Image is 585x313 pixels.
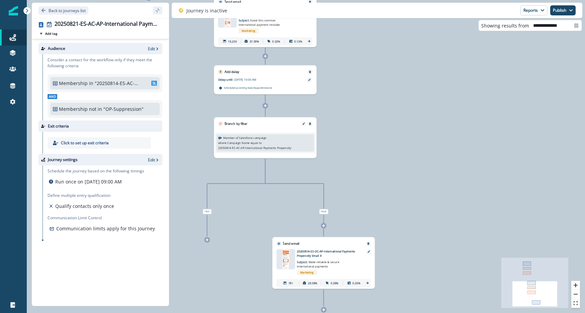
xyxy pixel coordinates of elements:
[89,105,102,112] p: not in
[571,281,580,290] button: zoom in
[38,6,88,15] button: Go back
[281,249,290,269] img: email asset unavailable
[48,168,144,174] p: Schedule the journey based on the following timings
[55,21,160,28] div: 20250821-ES-AC-AP-International Payments Propensity Email 2-4
[272,39,280,44] p: 0.53%
[214,65,317,94] div: Add delayRemoveDelay until:[DATE] 10:00 AMScheduled according toworkspacetimezone
[365,242,371,245] button: Remove
[49,8,86,13] p: Back to journeys list
[218,77,234,82] p: Delay until:
[251,141,262,145] p: equal to
[48,123,69,129] p: Exit criteria
[56,225,155,232] p: Communication limits apply for this Journey
[95,80,140,87] p: "20250814-ES-AC-AP-International Payments Propensity"
[61,140,109,146] p: Click to set up exit criteria
[59,105,88,112] p: Membership
[331,281,339,285] p: 0.38%
[218,146,291,150] p: 20250814-ES-AC-AP-International Payments Propensity
[239,16,288,27] p: Subject:
[297,260,339,268] span: Make reliable & secure international payments
[308,281,318,285] p: 28.08%
[228,39,237,44] p: 19,250
[239,18,280,26] span: Avoid this common international payment mistake
[223,136,266,140] p: Member of Salesforce campaign
[301,123,307,125] button: Edit
[352,281,360,285] p: 0.26%
[297,258,347,268] p: Subject:
[214,117,317,158] div: Branch by filterEditRemoveMember of Salesforce campaignwhereCampaign Nameequal to20250814-ES-AC-A...
[481,22,529,29] p: Showing results from
[297,270,317,275] span: Marketing
[307,123,313,125] button: Remove
[151,81,157,86] span: SL
[307,70,313,73] button: Remove
[234,77,284,82] p: [DATE] 10:00 AM
[203,209,212,214] span: True
[148,157,160,163] button: Edit
[218,141,227,145] p: where
[239,28,259,33] span: Marketing
[520,5,548,15] button: Reports
[89,80,93,87] p: in
[294,39,302,44] p: 0.13%
[148,46,160,52] button: Edit
[45,31,57,35] p: Add tag
[319,209,328,214] span: False
[571,299,580,308] button: fit view
[227,141,250,145] p: Campaign Name
[225,122,248,126] p: Branch by filter
[571,290,580,299] button: zoom out
[272,237,375,289] div: Send emailRemoveemail asset unavailable20250814-ES-DC-AP-International Payments Propensity Email ...
[55,203,114,210] p: Qualify contacts only once
[285,209,362,214] div: False
[103,105,148,112] p: "OP-Suppression"
[224,7,232,27] img: email asset unavailable
[186,7,227,14] p: Journey is inactive
[48,57,162,69] p: Consider a contact for the workflow only if they meet the following criteria
[55,178,122,185] p: Run once on [DATE] 09:00 AM
[250,39,259,44] p: 37.09%
[48,157,78,163] p: Journey settings
[265,159,324,208] g: Edge from ae388db4-0909-4079-9345-e4b85ea05fda to node-edge-label212c2646-ec4a-4acf-a5df-7c969cde...
[48,192,115,199] p: Define multiple entry qualification
[207,159,265,208] g: Edge from ae388db4-0909-4079-9345-e4b85ea05fda to node-edge-label4700c2ce-eab5-402c-a5e2-f34c72c6...
[153,6,162,14] button: sidebar collapse toggle
[38,31,59,36] button: Add tag
[297,249,361,258] p: 20250814-ES-DC-AP-International Payments Propensity Email 4
[225,69,239,74] p: Add delay
[48,46,65,52] p: Audience
[224,86,272,90] p: Scheduled according to workspace timezone
[9,6,18,15] img: Inflection
[48,215,162,221] p: Communication Limit Control
[148,46,155,52] p: Edit
[283,241,300,246] p: Send email
[48,94,57,99] span: And
[550,5,576,15] button: Publish
[169,209,245,214] div: True
[59,80,88,87] p: Membership
[288,281,293,285] p: 781
[148,157,155,163] p: Edit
